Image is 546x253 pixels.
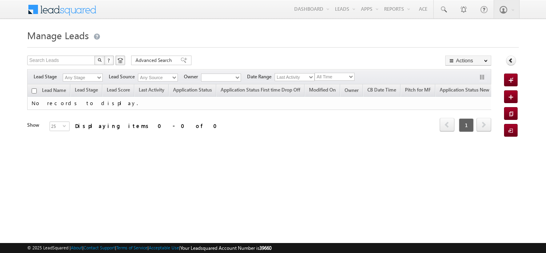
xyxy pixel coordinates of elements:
[149,245,179,250] a: Acceptable Use
[440,118,454,131] span: prev
[345,87,359,93] span: Owner
[71,245,82,250] a: About
[27,122,43,129] div: Show
[104,56,114,65] button: ?
[109,73,138,80] span: Lead Source
[180,245,271,251] span: Your Leadsquared Account Number is
[98,58,102,62] img: Search
[173,87,212,93] span: Application Status
[75,121,222,130] div: Displaying items 0 - 0 of 0
[401,86,435,96] a: Pitch for MF
[27,244,271,252] span: © 2025 LeadSquared | | | | |
[259,245,271,251] span: 39660
[169,86,216,96] a: Application Status
[84,245,115,250] a: Contact Support
[184,73,201,80] span: Owner
[309,87,336,93] span: Modified On
[27,29,89,42] span: Manage Leads
[405,87,431,93] span: Pitch for MF
[217,86,304,96] a: Application Status First time Drop Off
[50,122,63,131] span: 25
[135,86,168,96] a: Last Activity
[367,87,396,93] span: CB Date Time
[34,73,63,80] span: Lead Stage
[436,86,493,96] a: Application Status New
[221,87,300,93] span: Application Status First time Drop Off
[71,86,102,96] a: Lead Stage
[116,245,147,250] a: Terms of Service
[305,86,340,96] a: Modified On
[440,119,454,131] a: prev
[440,87,489,93] span: Application Status New
[476,119,491,131] a: next
[476,118,491,131] span: next
[247,73,275,80] span: Date Range
[108,57,111,64] span: ?
[136,57,174,64] span: Advanced Search
[32,88,37,94] input: Check all records
[445,56,491,66] button: Actions
[63,124,69,127] span: select
[75,87,98,93] span: Lead Stage
[459,118,474,132] span: 1
[107,87,130,93] span: Lead Score
[103,86,134,96] a: Lead Score
[38,86,70,96] a: Lead Name
[363,86,400,96] a: CB Date Time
